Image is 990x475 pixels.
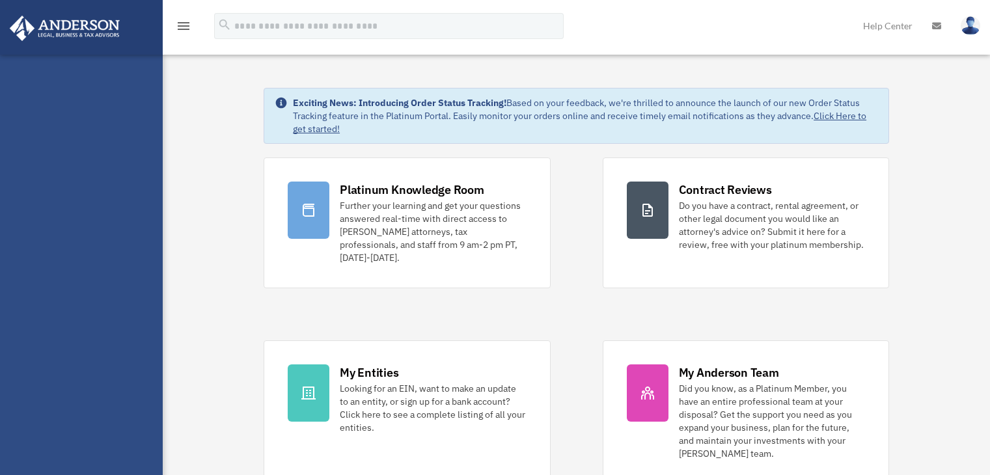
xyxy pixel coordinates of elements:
[176,18,191,34] i: menu
[293,97,506,109] strong: Exciting News: Introducing Order Status Tracking!
[293,96,878,135] div: Based on your feedback, we're thrilled to announce the launch of our new Order Status Tracking fe...
[961,16,980,35] img: User Pic
[679,364,779,381] div: My Anderson Team
[293,110,866,135] a: Click Here to get started!
[679,182,772,198] div: Contract Reviews
[264,157,550,288] a: Platinum Knowledge Room Further your learning and get your questions answered real-time with dire...
[340,364,398,381] div: My Entities
[176,23,191,34] a: menu
[340,199,526,264] div: Further your learning and get your questions answered real-time with direct access to [PERSON_NAM...
[679,199,865,251] div: Do you have a contract, rental agreement, or other legal document you would like an attorney's ad...
[340,182,484,198] div: Platinum Knowledge Room
[340,382,526,434] div: Looking for an EIN, want to make an update to an entity, or sign up for a bank account? Click her...
[603,157,889,288] a: Contract Reviews Do you have a contract, rental agreement, or other legal document you would like...
[679,382,865,460] div: Did you know, as a Platinum Member, you have an entire professional team at your disposal? Get th...
[217,18,232,32] i: search
[6,16,124,41] img: Anderson Advisors Platinum Portal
